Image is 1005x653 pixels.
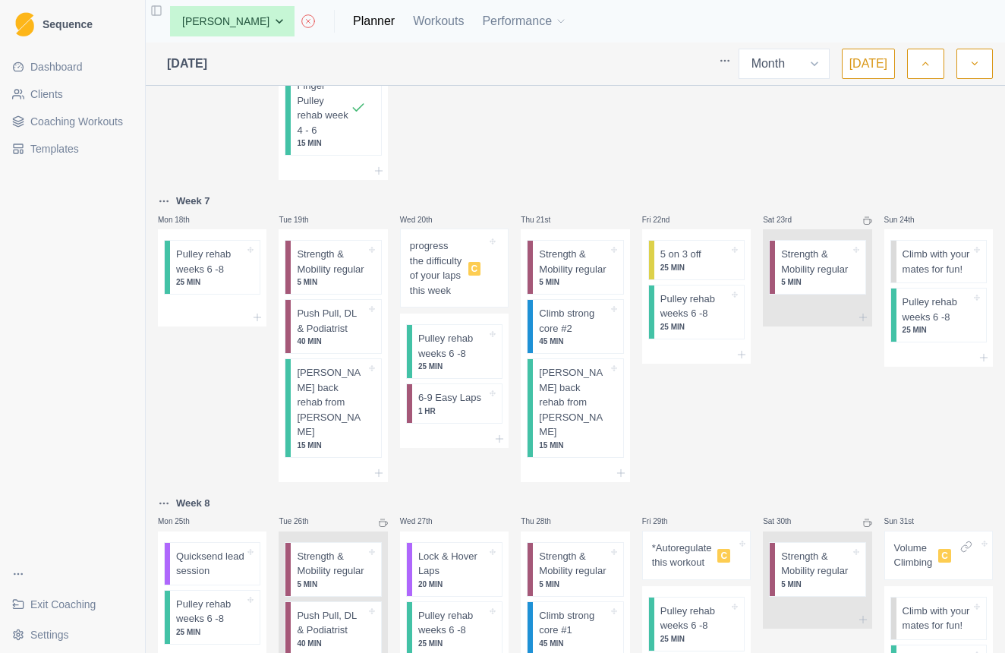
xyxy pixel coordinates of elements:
[648,597,745,651] div: Pulley rehab weeks 6 -825 MIN
[6,137,139,161] a: Templates
[482,6,567,36] button: Performance
[418,608,487,638] p: Pulley rehab weeks 6 -8
[30,597,96,612] span: Exit Coaching
[539,336,607,347] p: 45 MIN
[30,87,63,102] span: Clients
[353,12,395,30] a: Planner
[297,276,365,288] p: 5 MIN
[418,361,487,372] p: 25 MIN
[660,262,729,273] p: 25 MIN
[539,276,607,288] p: 5 MIN
[660,321,729,333] p: 25 MIN
[539,608,607,638] p: Climb strong core #1
[43,19,93,30] span: Sequence
[642,516,688,527] p: Fri 29th
[406,383,502,424] div: 6-9 Easy Laps1 HR
[903,247,971,276] p: Climb with your mates for fun!
[539,365,607,440] p: [PERSON_NAME] back rehab from [PERSON_NAME]
[30,59,83,74] span: Dashboard
[781,579,849,590] p: 5 MIN
[884,214,930,226] p: Sun 24th
[30,141,79,156] span: Templates
[418,638,487,649] p: 25 MIN
[297,78,350,137] p: Finger Pulley rehab week 4 - 6
[297,440,365,451] p: 15 MIN
[279,214,324,226] p: Tue 19th
[890,240,987,283] div: Climb with your mates for fun!
[717,549,730,563] span: C
[539,247,607,276] p: Strength & Mobility regular
[539,638,607,649] p: 45 MIN
[6,6,139,43] a: LogoSequence
[884,516,930,527] p: Sun 31st
[660,247,701,262] p: 5 on 3 off
[400,516,446,527] p: Wed 27th
[781,247,849,276] p: Strength & Mobility regular
[890,288,987,342] div: Pulley rehab weeks 6 -825 MIN
[297,336,365,347] p: 40 MIN
[176,194,210,209] p: Week 7
[285,71,381,156] div: Finger Pulley rehab week 4 - 615 MIN
[285,240,381,295] div: Strength & Mobility regular5 MIN
[938,549,951,563] span: C
[660,633,729,645] p: 25 MIN
[903,324,971,336] p: 25 MIN
[176,597,244,626] p: Pulley rehab weeks 6 -8
[769,542,865,597] div: Strength & Mobility regular5 MIN
[400,214,446,226] p: Wed 20th
[15,12,34,37] img: Logo
[763,516,808,527] p: Sat 30th
[890,597,987,640] div: Climb with your mates for fun!
[539,579,607,590] p: 5 MIN
[297,306,365,336] p: Push Pull, DL & Podiatrist
[176,549,244,579] p: Quicksend lead session
[894,541,933,570] p: Volume Climbing
[297,638,365,649] p: 40 MIN
[763,214,808,226] p: Sat 23rd
[6,623,139,647] button: Settings
[6,55,139,79] a: Dashboard
[176,247,244,276] p: Pulley rehab weeks 6 -8
[903,295,971,324] p: Pulley rehab weeks 6 -8
[521,214,566,226] p: Thu 21st
[164,240,260,295] div: Pulley rehab weeks 6 -825 MIN
[527,240,623,295] div: Strength & Mobility regular5 MIN
[6,82,139,106] a: Clients
[176,276,244,288] p: 25 MIN
[842,49,895,79] button: [DATE]
[30,114,123,129] span: Coaching Workouts
[642,214,688,226] p: Fri 22nd
[648,285,745,339] div: Pulley rehab weeks 6 -825 MIN
[167,55,207,73] span: [DATE]
[285,358,381,458] div: [PERSON_NAME] back rehab from [PERSON_NAME]15 MIN
[297,549,365,579] p: Strength & Mobility regular
[164,542,260,585] div: Quicksend lead session
[158,516,203,527] p: Mon 25th
[781,549,849,579] p: Strength & Mobility regular
[400,229,509,308] div: progress the difficulty of your laps this weekC
[884,531,993,580] div: Volume ClimbingC
[468,262,481,276] span: C
[164,590,260,645] div: Pulley rehab weeks 6 -825 MIN
[297,137,365,149] p: 15 MIN
[410,238,462,298] p: progress the difficulty of your laps this week
[660,604,729,633] p: Pulley rehab weeks 6 -8
[521,516,566,527] p: Thu 28th
[418,390,481,405] p: 6-9 Easy Laps
[539,306,607,336] p: Climb strong core #2
[6,592,139,617] a: Exit Coaching
[413,12,464,30] a: Workouts
[297,365,365,440] p: [PERSON_NAME] back rehab from [PERSON_NAME]
[297,579,365,590] p: 5 MIN
[158,214,203,226] p: Mon 18th
[279,516,324,527] p: Tue 26th
[285,299,381,354] div: Push Pull, DL & Podiatrist40 MIN
[297,247,365,276] p: Strength & Mobility regular
[406,324,502,379] div: Pulley rehab weeks 6 -825 MIN
[418,579,487,590] p: 20 MIN
[642,531,751,580] div: *Autoregulate this workoutC
[406,542,502,597] div: Lock & Hover Laps20 MIN
[6,109,139,134] a: Coaching Workouts
[176,496,210,511] p: Week 8
[527,299,623,354] div: Climb strong core #245 MIN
